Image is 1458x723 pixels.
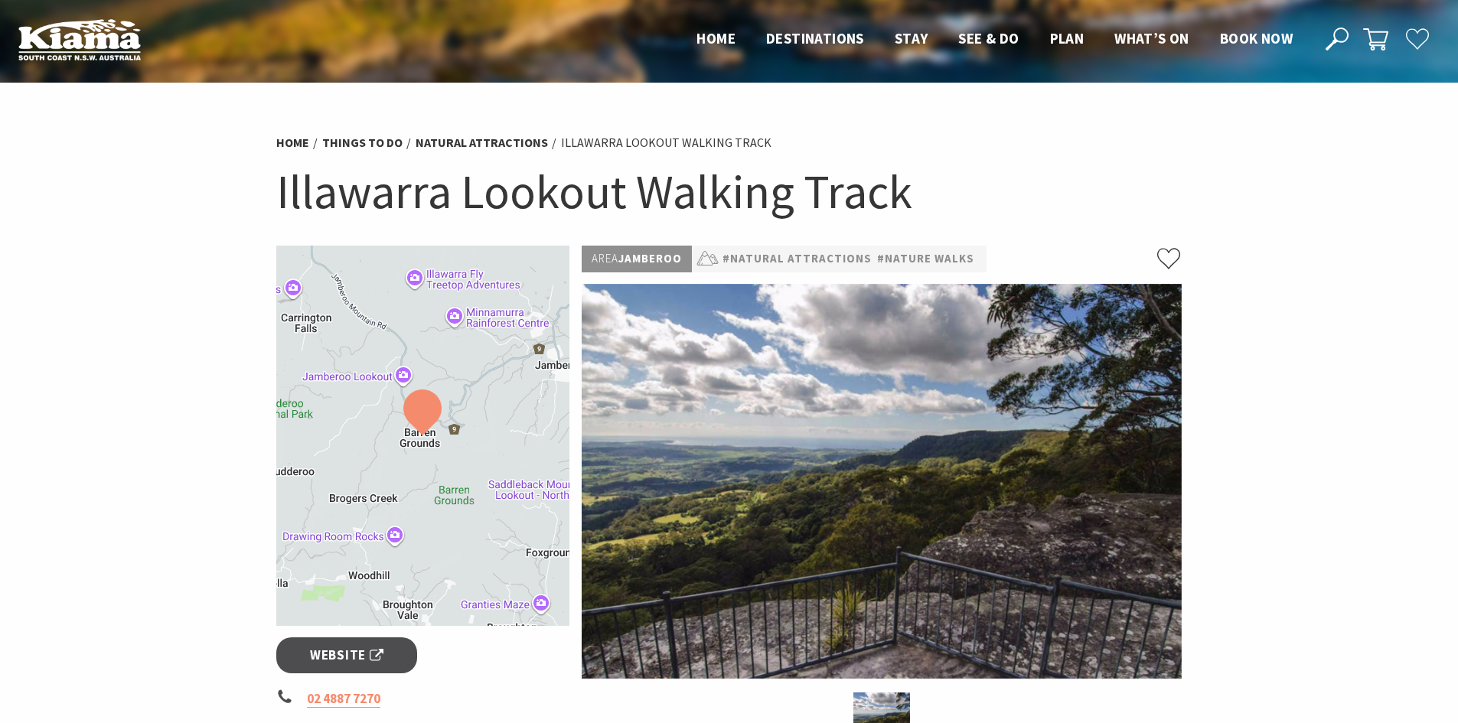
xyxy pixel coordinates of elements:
li: Illawarra Lookout Walking Track [561,133,771,153]
a: Natural Attractions [416,135,548,151]
span: Stay [895,29,928,47]
p: Jamberoo [582,246,692,272]
a: Website [276,637,418,673]
img: Kiama Logo [18,18,141,60]
span: Home [696,29,736,47]
span: Destinations [766,29,864,47]
a: #Nature Walks [877,249,974,269]
nav: Main Menu [681,27,1308,52]
span: See & Do [958,29,1019,47]
a: Things To Do [322,135,403,151]
span: Plan [1050,29,1085,47]
span: What’s On [1114,29,1189,47]
a: Home [276,135,309,151]
span: Website [310,645,383,666]
h1: Illawarra Lookout Walking Track [276,161,1182,223]
span: Area [592,251,618,265]
a: #Natural Attractions [722,249,872,269]
img: Illawarra lookout walk, Barren Grounds Nature Reserve. Photo: John Spencer/NSW Government [582,284,1182,679]
span: Book now [1220,29,1293,47]
a: 02 4887 7270 [307,690,380,708]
